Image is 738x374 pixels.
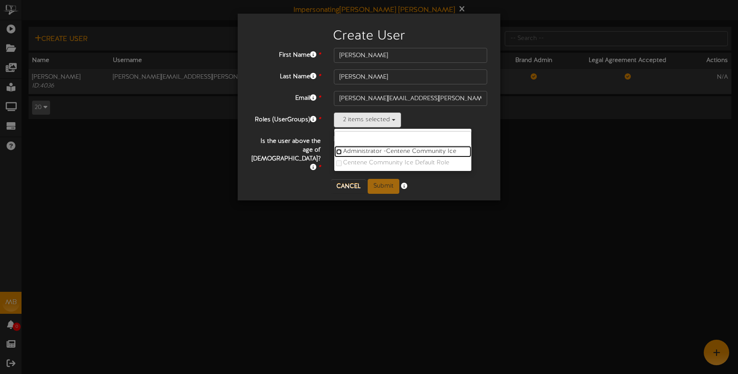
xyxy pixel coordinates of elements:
button: Cancel [331,179,366,193]
label: Is the user above the age of [DEMOGRAPHIC_DATA]? [244,134,327,172]
label: Centene Community Ice Default Role [334,157,471,169]
label: Email [244,91,327,103]
h2: Create User [251,29,487,44]
input: User Email [334,91,487,106]
input: User Last Name [334,69,487,84]
input: User First Name [334,48,487,63]
button: Submit [368,179,399,194]
button: 2 items selected [334,113,401,127]
label: Administrator - Centene Community Ice [334,146,471,157]
label: First Name [244,48,327,60]
label: Last Name [244,69,327,81]
label: Roles (UserGroups) [244,113,327,124]
ul: 2 items selected [334,128,472,171]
